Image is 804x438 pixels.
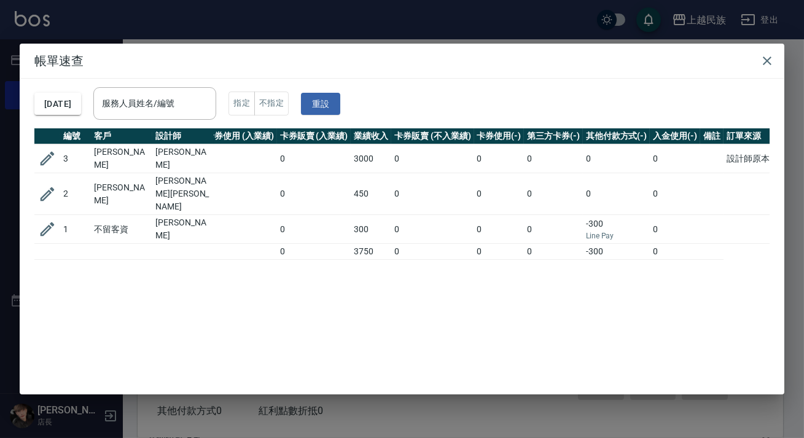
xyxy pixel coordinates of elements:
[583,215,650,244] td: -300
[586,230,647,241] p: Line Pay
[391,215,474,244] td: 0
[203,215,277,244] td: 0
[474,244,525,260] td: 0
[583,244,650,260] td: -300
[700,128,724,144] th: 備註
[60,144,91,173] td: 3
[301,93,340,115] button: 重設
[91,144,152,173] td: [PERSON_NAME]
[203,128,277,144] th: 卡券使用 (入業績)
[60,128,91,144] th: 編號
[524,215,583,244] td: 0
[152,144,214,173] td: [PERSON_NAME]
[60,173,91,215] td: 2
[650,244,700,260] td: 0
[34,93,81,115] button: [DATE]
[474,173,525,215] td: 0
[277,244,351,260] td: 0
[583,173,650,215] td: 0
[60,215,91,244] td: 1
[724,144,790,173] td: 設計師原本客人
[277,128,351,144] th: 卡券販賣 (入業績)
[650,173,700,215] td: 0
[650,144,700,173] td: 0
[391,128,474,144] th: 卡券販賣 (不入業績)
[152,215,214,244] td: [PERSON_NAME]
[351,128,391,144] th: 業績收入
[650,128,700,144] th: 入金使用(-)
[474,215,525,244] td: 0
[351,215,391,244] td: 300
[91,173,152,215] td: [PERSON_NAME]
[203,244,277,260] td: 0
[583,128,650,144] th: 其他付款方式(-)
[650,215,700,244] td: 0
[524,173,583,215] td: 0
[391,144,474,173] td: 0
[524,144,583,173] td: 0
[20,44,784,78] h2: 帳單速查
[724,128,790,144] th: 訂單來源
[474,144,525,173] td: 0
[91,215,152,244] td: 不留客資
[203,144,277,173] td: 0
[277,215,351,244] td: 0
[152,128,214,144] th: 設計師
[351,173,391,215] td: 450
[391,244,474,260] td: 0
[391,173,474,215] td: 0
[524,244,583,260] td: 0
[228,92,255,115] button: 指定
[351,144,391,173] td: 3000
[91,128,152,144] th: 客戶
[254,92,289,115] button: 不指定
[524,128,583,144] th: 第三方卡券(-)
[351,244,391,260] td: 3750
[277,144,351,173] td: 0
[277,173,351,215] td: 0
[203,173,277,215] td: 0
[474,128,525,144] th: 卡券使用(-)
[152,173,214,215] td: [PERSON_NAME][PERSON_NAME]
[583,144,650,173] td: 0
